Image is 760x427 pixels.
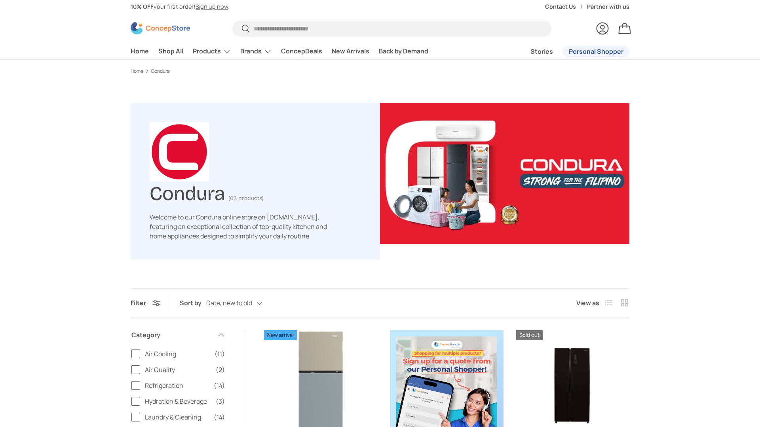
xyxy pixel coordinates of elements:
span: (63 products) [228,195,264,202]
nav: Breadcrumbs [131,68,629,75]
img: Condura [380,103,629,244]
a: New Arrivals [332,43,369,59]
a: Personal Shopper [562,46,629,57]
nav: Secondary [511,43,629,59]
a: Shop All [158,43,183,59]
p: your first order! . [131,2,230,11]
strong: 10% OFF [131,3,154,10]
summary: Category [131,321,225,349]
a: Partner with us [587,2,629,11]
a: Products [193,43,231,59]
span: Laundry & Cleaning [145,412,209,422]
span: Air Cooling [145,349,210,359]
a: Stories [530,44,553,59]
label: Sort by [180,298,206,308]
button: Date, new to old [206,297,278,310]
summary: Brands [236,43,276,59]
a: Contact Us [545,2,587,11]
span: Date, new to old [206,299,252,307]
nav: Primary [131,43,428,59]
a: Back by Demand [379,43,428,59]
a: Home [131,43,149,59]
span: (14) [214,412,225,422]
span: Personal Shopper [569,48,623,55]
span: (2) [216,365,225,374]
span: Filter [131,299,146,307]
span: (11) [215,349,225,359]
a: ConcepDeals [281,43,322,59]
summary: Products [188,43,236,59]
a: Condura [151,69,170,74]
a: Brands [240,43,272,59]
span: (3) [216,397,225,406]
span: View as [576,298,599,308]
button: Filter [131,299,160,307]
span: (14) [214,381,225,390]
span: Sold out [516,330,543,340]
span: Air Quality [145,365,211,374]
a: Home [131,69,143,74]
p: Welcome to our Condura online store on [DOMAIN_NAME], featuring an exceptional collection of top-... [150,212,336,241]
span: Refrigeration [145,381,209,390]
span: Category [131,330,212,340]
a: Sign up now [196,3,228,10]
span: Hydration & Beverage [145,397,211,406]
h1: Condura [150,179,225,205]
img: ConcepStore [131,22,190,34]
span: New arrival [264,330,297,340]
